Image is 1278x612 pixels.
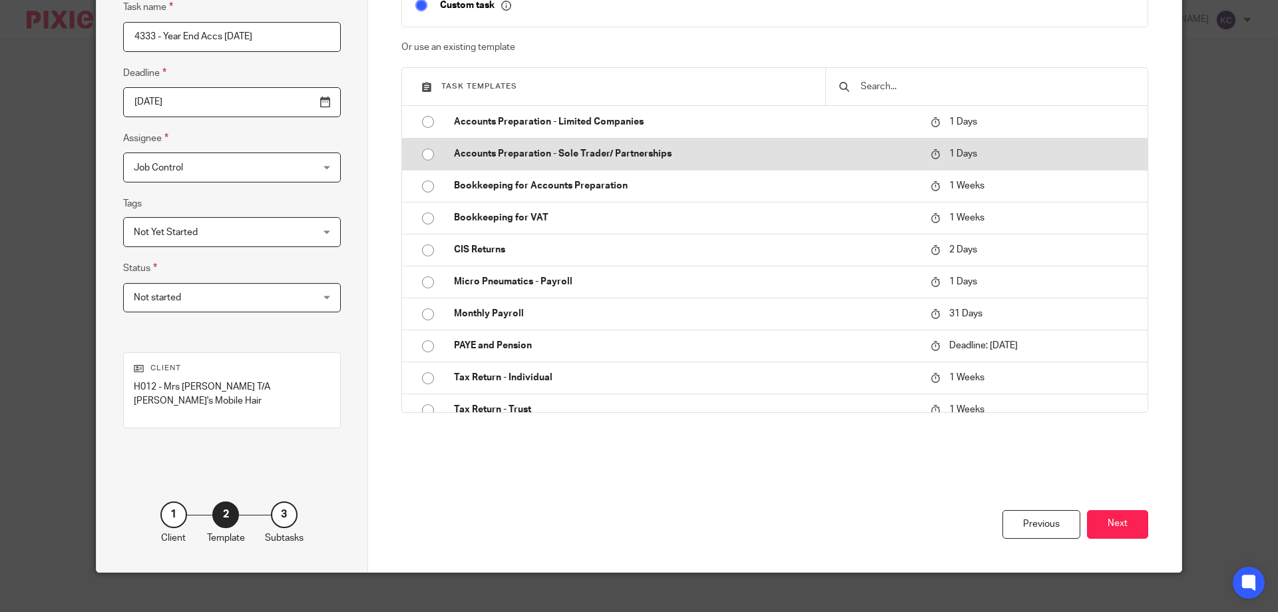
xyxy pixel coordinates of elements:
[949,117,977,127] span: 1 Days
[134,228,198,237] span: Not Yet Started
[859,79,1134,94] input: Search...
[1002,510,1080,539] div: Previous
[265,531,304,545] p: Subtasks
[134,293,181,302] span: Not started
[454,243,917,256] p: CIS Returns
[123,260,157,276] label: Status
[949,405,984,414] span: 1 Weeks
[212,501,239,528] div: 2
[207,531,245,545] p: Template
[1087,510,1148,539] button: Next
[441,83,517,90] span: Task templates
[123,131,168,146] label: Assignee
[134,363,330,374] p: Client
[123,197,142,210] label: Tags
[271,501,298,528] div: 3
[949,245,977,254] span: 2 Days
[454,307,917,320] p: Monthly Payroll
[454,339,917,352] p: PAYE and Pension
[949,181,984,190] span: 1 Weeks
[454,371,917,384] p: Tax Return - Individual
[123,87,341,117] input: Pick a date
[401,41,1149,54] p: Or use an existing template
[454,115,917,129] p: Accounts Preparation - Limited Companies
[123,65,166,81] label: Deadline
[949,341,1018,350] span: Deadline: [DATE]
[160,501,187,528] div: 1
[134,163,183,172] span: Job Control
[454,179,917,192] p: Bookkeeping for Accounts Preparation
[454,403,917,416] p: Tax Return - Trust
[454,211,917,224] p: Bookkeeping for VAT
[949,277,977,286] span: 1 Days
[949,309,982,318] span: 31 Days
[454,275,917,288] p: Micro Pneumatics - Payroll
[123,22,341,52] input: Task name
[949,213,984,222] span: 1 Weeks
[949,373,984,382] span: 1 Weeks
[949,149,977,158] span: 1 Days
[454,147,917,160] p: Accounts Preparation - Sole Trader/ Partnerships
[161,531,186,545] p: Client
[134,380,330,408] p: H012 - Mrs [PERSON_NAME] T/A [PERSON_NAME]'s Mobile Hair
